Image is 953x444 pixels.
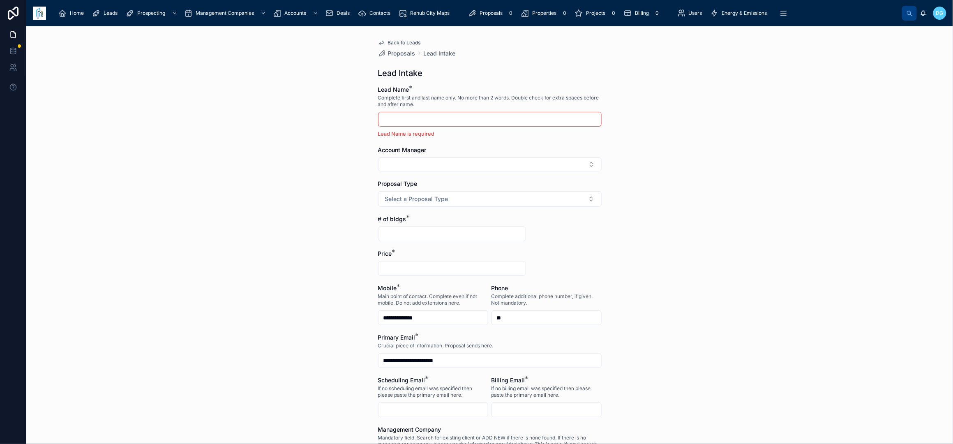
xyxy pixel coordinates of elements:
[378,157,602,171] button: Select Button
[137,10,165,16] span: Prospecting
[369,10,390,16] span: Contacts
[355,6,396,21] a: Contacts
[53,4,902,22] div: scrollable content
[182,6,270,21] a: Management Companies
[378,146,427,153] span: Account Manager
[378,426,441,433] span: Management Company
[378,86,409,93] span: Lead Name
[491,385,602,398] span: If no billing email was specified then please paste the primary email here.
[284,10,306,16] span: Accounts
[378,95,602,108] span: Complete first and last name only. No more than 2 words. Double check for extra spaces before and...
[491,377,525,384] span: Billing Email
[652,8,662,18] div: 0
[378,191,602,207] button: Select Button
[378,130,602,138] p: Lead Name is required
[56,6,90,21] a: Home
[378,39,421,46] a: Back to Leads
[378,250,392,257] span: Price
[378,49,415,58] a: Proposals
[378,385,488,398] span: If no scheduling email was specified then please paste the primary email here.
[722,10,767,16] span: Energy & Emissions
[621,6,665,21] a: Billing0
[491,284,508,291] span: Phone
[572,6,621,21] a: Projects0
[378,284,397,291] span: Mobile
[378,215,406,222] span: # of bldgs
[410,10,450,16] span: Rehub City Maps
[385,195,448,203] span: Select a Proposal Type
[388,39,421,46] span: Back to Leads
[33,7,46,20] img: App logo
[518,6,572,21] a: Properties0
[388,49,415,58] span: Proposals
[609,8,618,18] div: 0
[104,10,118,16] span: Leads
[506,8,516,18] div: 0
[270,6,323,21] a: Accounts
[532,10,556,16] span: Properties
[689,10,702,16] span: Users
[123,6,182,21] a: Prospecting
[675,6,708,21] a: Users
[378,334,415,341] span: Primary Email
[337,10,350,16] span: Deals
[378,180,418,187] span: Proposal Type
[491,293,602,306] span: Complete additional phone number, if given. Not mandatory.
[378,67,423,79] h1: Lead Intake
[70,10,84,16] span: Home
[635,10,649,16] span: Billing
[708,6,773,21] a: Energy & Emissions
[90,6,123,21] a: Leads
[560,8,570,18] div: 0
[936,10,944,16] span: DG
[378,342,494,349] span: Crucial piece of information. Proposal sends here.
[424,49,456,58] a: Lead Intake
[378,293,488,306] span: Main point of contact. Complete even if not mobile. Do not add extensions here.
[586,10,605,16] span: Projects
[323,6,355,21] a: Deals
[196,10,254,16] span: Management Companies
[466,6,518,21] a: Proposals0
[378,377,425,384] span: Scheduling Email
[480,10,503,16] span: Proposals
[396,6,455,21] a: Rehub City Maps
